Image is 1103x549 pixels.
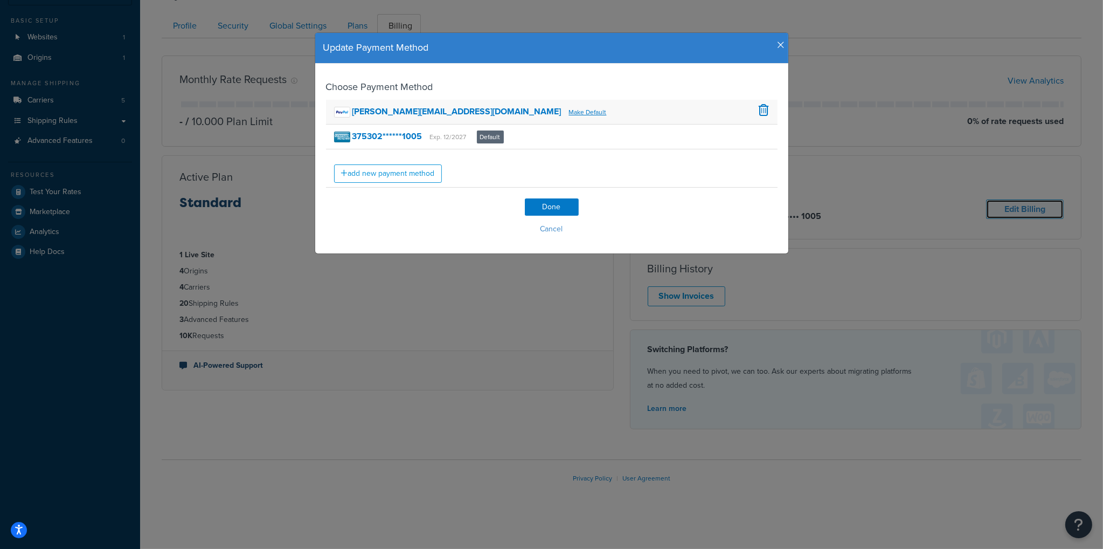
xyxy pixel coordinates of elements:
a: Make Default [569,107,607,117]
h4: Choose Payment Method [326,80,778,94]
span: Default [477,131,504,143]
input: Done [525,198,579,216]
a: [PERSON_NAME][EMAIL_ADDRESS][DOMAIN_NAME] [334,105,564,118]
img: paypal.png [334,107,350,118]
button: Cancel [326,221,778,237]
img: american_express.png [334,132,350,142]
strong: [PERSON_NAME][EMAIL_ADDRESS][DOMAIN_NAME] [352,105,561,118]
a: add new payment method [334,164,442,183]
h4: Update Payment Method [323,41,780,55]
small: Exp. 12/2027 [430,132,467,142]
